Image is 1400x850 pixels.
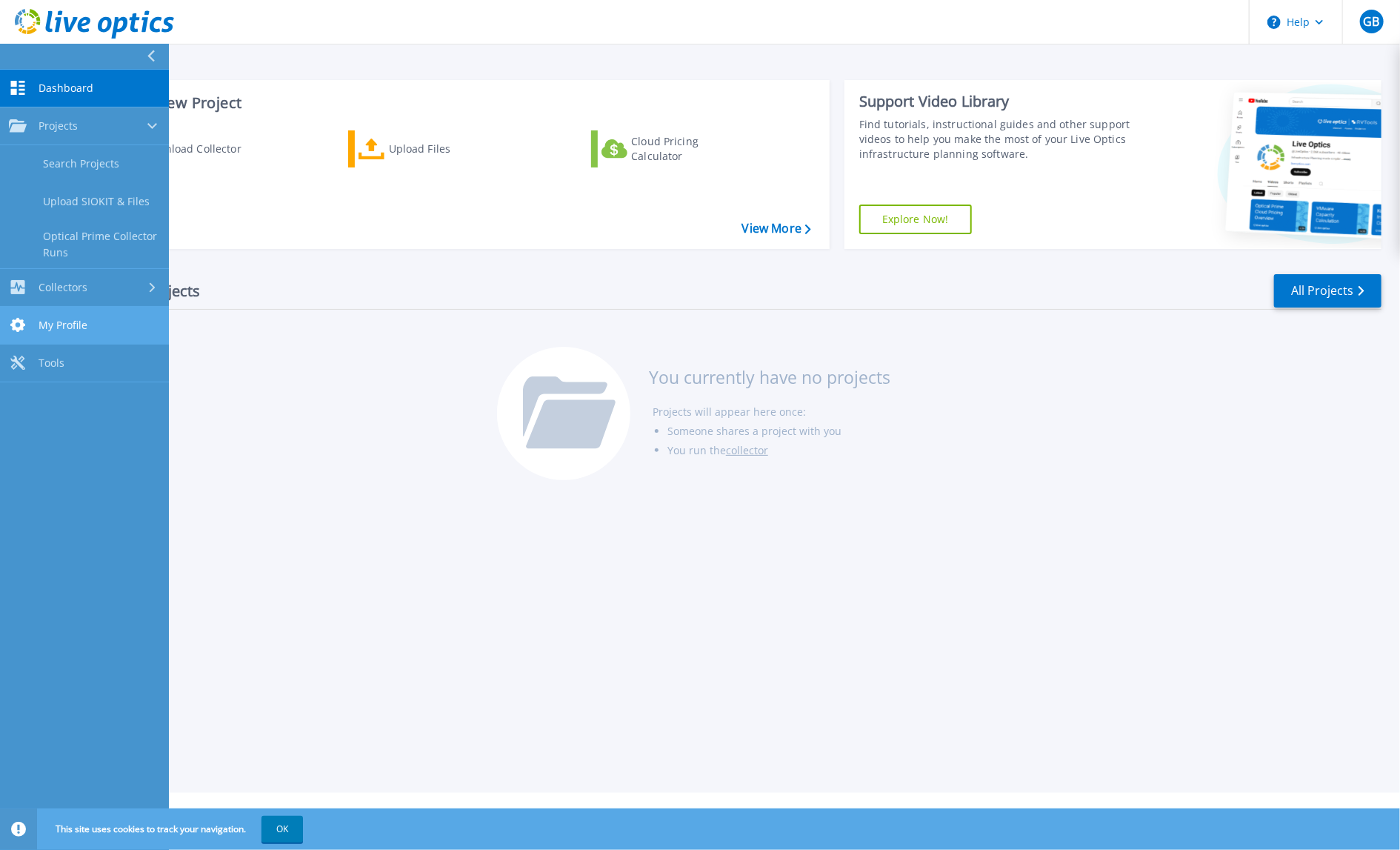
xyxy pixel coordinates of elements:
a: Download Collector [105,130,270,167]
span: Collectors [39,281,87,294]
span: Tools [39,356,64,370]
h3: You currently have no projects [649,369,890,385]
div: Cloud Pricing Calculator [631,134,750,164]
a: Cloud Pricing Calculator [591,130,756,167]
button: OK [261,816,303,843]
span: Projects [39,119,78,133]
div: Download Collector [143,134,261,164]
div: Upload Files [389,134,507,164]
span: My Profile [39,319,87,332]
h3: Start a New Project [105,95,810,111]
span: GB [1363,16,1379,27]
div: Support Video Library [859,92,1133,111]
li: Projects will appear here once: [653,402,890,422]
a: View More [742,222,811,236]
span: This site uses cookies to track your navigation. [41,816,303,843]
a: collector [726,443,768,457]
span: Dashboard [39,82,93,95]
li: You run the [667,441,890,460]
div: Find tutorials, instructional guides and other support videos to help you make the most of your L... [859,117,1133,162]
a: Explore Now! [859,205,972,234]
li: Someone shares a project with you [667,422,890,441]
a: All Projects [1274,274,1381,308]
a: Upload Files [348,130,513,167]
